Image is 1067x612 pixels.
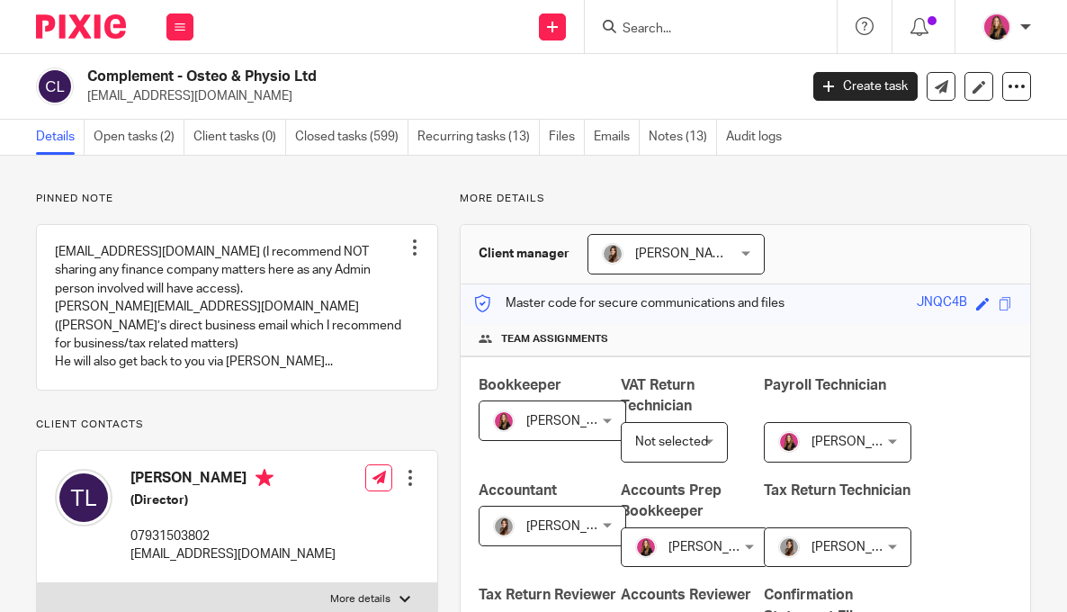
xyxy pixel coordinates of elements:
[36,418,438,432] p: Client contacts
[526,415,625,427] span: [PERSON_NAME]
[621,378,695,413] span: VAT Return Technician
[811,541,910,553] span: [PERSON_NAME]
[602,243,623,265] img: 22.png
[36,67,74,105] img: svg%3E
[811,436,910,448] span: [PERSON_NAME]
[621,483,722,518] span: Accounts Prep Bookkeeper
[726,120,791,155] a: Audit logs
[813,72,918,101] a: Create task
[460,192,1031,206] p: More details
[479,378,561,392] span: Bookkeeper
[778,536,800,558] img: 22.png
[594,120,640,155] a: Emails
[55,469,112,526] img: svg%3E
[668,541,767,553] span: [PERSON_NAME]
[493,516,515,537] img: 22.png
[479,588,616,602] span: Tax Return Reviewer
[501,332,608,346] span: Team assignments
[479,483,557,498] span: Accountant
[330,592,390,607] p: More details
[764,378,886,392] span: Payroll Technician
[417,120,540,155] a: Recurring tasks (13)
[36,14,126,39] img: Pixie
[474,294,785,312] p: Master code for secure communications and files
[526,520,625,533] span: [PERSON_NAME]
[130,491,336,509] h5: (Director)
[778,431,800,453] img: 17.png
[130,545,336,563] p: [EMAIL_ADDRESS][DOMAIN_NAME]
[635,247,734,260] span: [PERSON_NAME]
[36,192,438,206] p: Pinned note
[621,22,783,38] input: Search
[621,588,751,602] span: Accounts Reviewer
[549,120,585,155] a: Files
[635,436,708,448] span: Not selected
[94,120,184,155] a: Open tasks (2)
[493,410,515,432] img: 17.png
[982,13,1011,41] img: 17.png
[130,469,336,491] h4: [PERSON_NAME]
[256,469,273,487] i: Primary
[764,483,910,498] span: Tax Return Technician
[635,536,657,558] img: 17.png
[87,87,786,105] p: [EMAIL_ADDRESS][DOMAIN_NAME]
[649,120,717,155] a: Notes (13)
[36,120,85,155] a: Details
[295,120,408,155] a: Closed tasks (599)
[87,67,647,86] h2: Complement - Osteo & Physio Ltd
[130,527,336,545] p: 07931503802
[917,293,967,314] div: JNQC4B
[193,120,286,155] a: Client tasks (0)
[479,245,569,263] h3: Client manager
